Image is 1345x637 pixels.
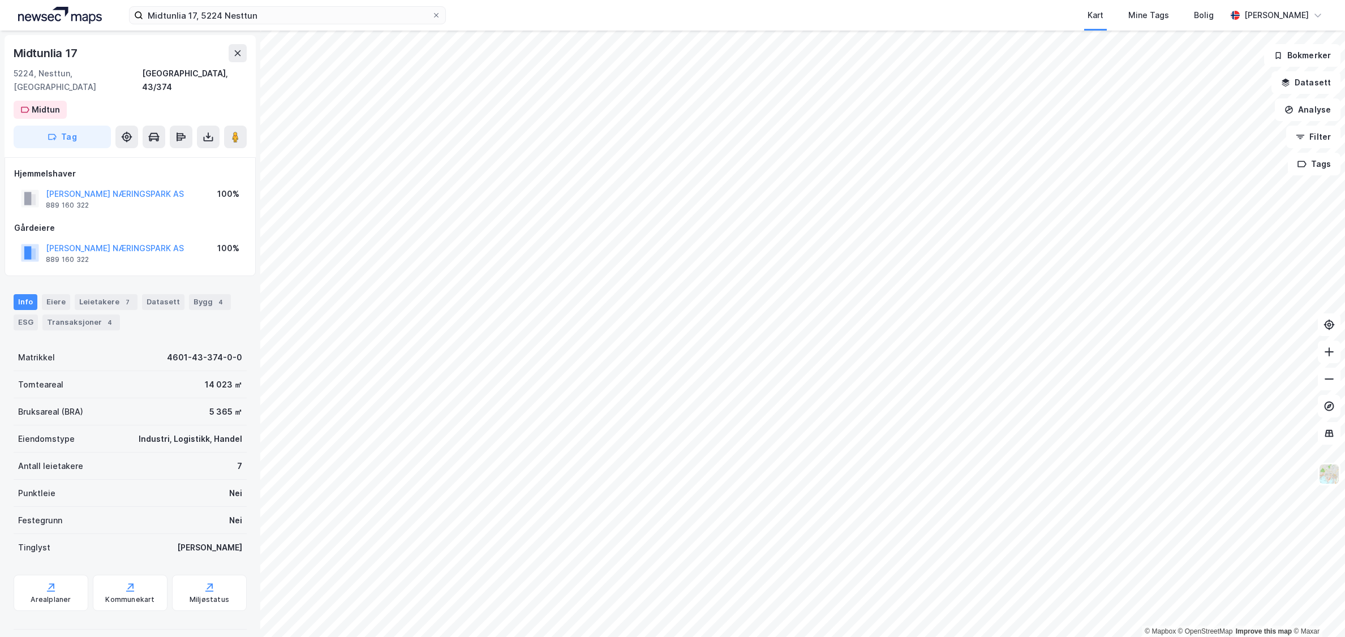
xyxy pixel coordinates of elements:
div: Nei [229,487,242,500]
div: Kommunekart [105,595,154,604]
a: Improve this map [1236,627,1292,635]
div: 4 [215,296,226,308]
div: Bygg [189,294,231,310]
input: Søk på adresse, matrikkel, gårdeiere, leietakere eller personer [143,7,432,24]
div: ESG [14,315,38,330]
a: Mapbox [1145,627,1176,635]
div: Tinglyst [18,541,50,554]
div: Kart [1088,8,1103,22]
div: 100% [217,187,239,201]
div: [PERSON_NAME] [177,541,242,554]
div: Midtunlia 17 [14,44,80,62]
div: 4 [104,317,115,328]
div: Tomteareal [18,378,63,391]
div: 14 023 ㎡ [205,378,242,391]
div: Industri, Logistikk, Handel [139,432,242,446]
div: Midtun [32,103,60,117]
div: 5 365 ㎡ [209,405,242,419]
div: Nei [229,514,242,527]
div: [PERSON_NAME] [1244,8,1309,22]
div: Hjemmelshaver [14,167,246,180]
div: 7 [122,296,133,308]
button: Bokmerker [1264,44,1340,67]
div: Matrikkel [18,351,55,364]
a: OpenStreetMap [1178,627,1233,635]
div: Festegrunn [18,514,62,527]
div: Transaksjoner [42,315,120,330]
div: 5224, Nesttun, [GEOGRAPHIC_DATA] [14,67,142,94]
button: Tag [14,126,111,148]
div: Mine Tags [1128,8,1169,22]
div: Bolig [1194,8,1214,22]
iframe: Chat Widget [1288,583,1345,637]
div: Datasett [142,294,184,310]
div: Punktleie [18,487,55,500]
img: logo.a4113a55bc3d86da70a041830d287a7e.svg [18,7,102,24]
div: Gårdeiere [14,221,246,235]
div: 100% [217,242,239,255]
div: Arealplaner [31,595,71,604]
div: 889 160 322 [46,201,89,210]
button: Datasett [1271,71,1340,94]
div: 889 160 322 [46,255,89,264]
div: Miljøstatus [190,595,229,604]
button: Filter [1286,126,1340,148]
div: 7 [237,459,242,473]
button: Tags [1288,153,1340,175]
div: 4601-43-374-0-0 [167,351,242,364]
div: Bruksareal (BRA) [18,405,83,419]
img: Z [1318,463,1340,485]
div: [GEOGRAPHIC_DATA], 43/374 [142,67,247,94]
div: Eiendomstype [18,432,75,446]
div: Eiere [42,294,70,310]
div: Antall leietakere [18,459,83,473]
div: Leietakere [75,294,137,310]
div: Info [14,294,37,310]
button: Analyse [1275,98,1340,121]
